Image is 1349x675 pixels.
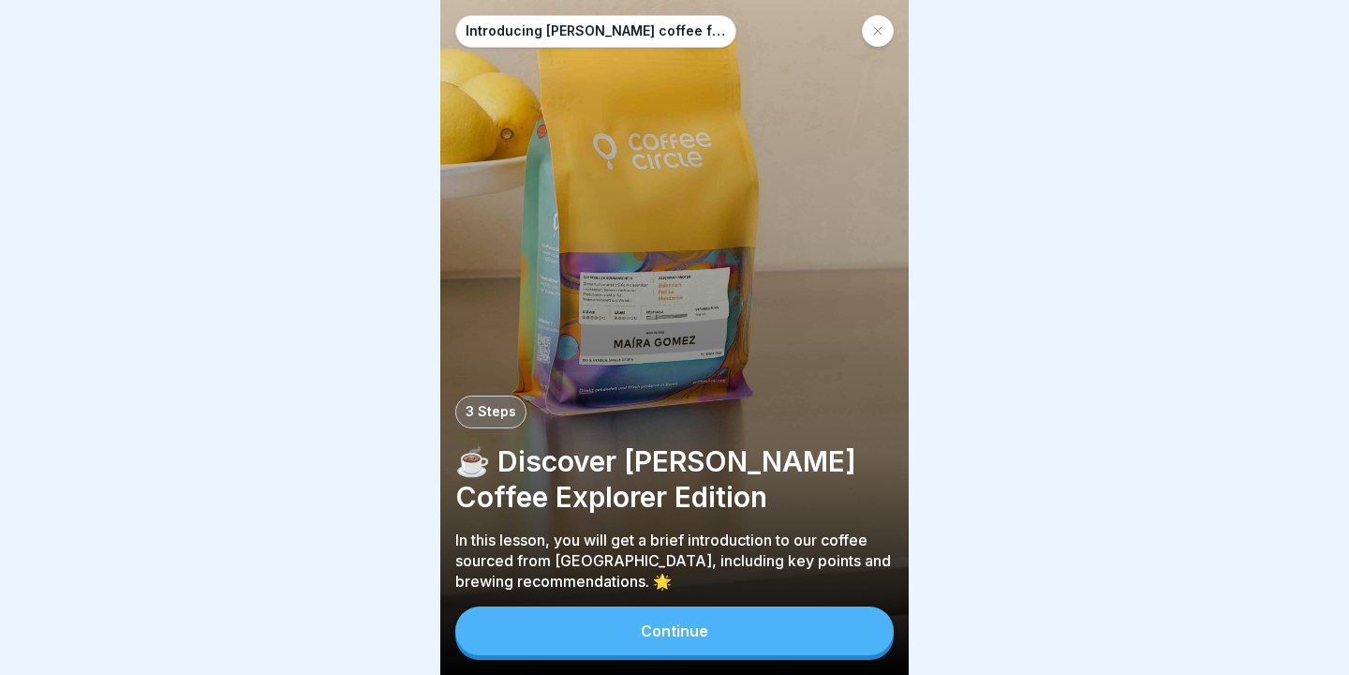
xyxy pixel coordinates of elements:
div: Continue [641,622,708,639]
p: 3 Steps [466,404,516,420]
p: Introducing [PERSON_NAME] coffee from [GEOGRAPHIC_DATA] [466,23,726,39]
p: ☕ Discover [PERSON_NAME] Coffee Explorer Edition [455,443,894,515]
button: Continue [455,607,894,655]
p: In this lesson, you will get a brief introduction to our coffee sourced from [GEOGRAPHIC_DATA], i... [455,530,894,592]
